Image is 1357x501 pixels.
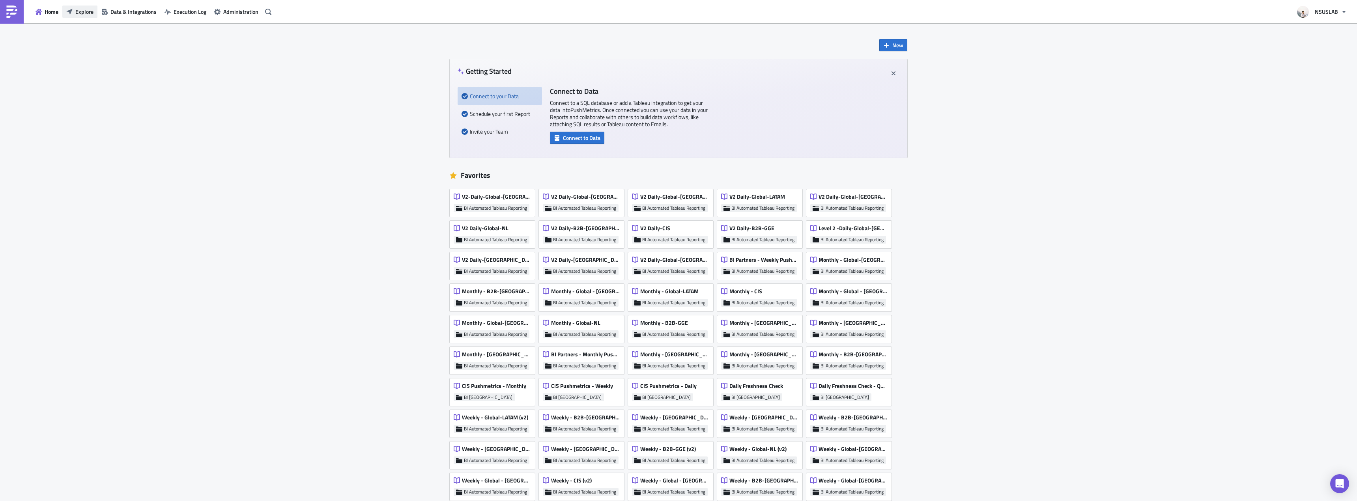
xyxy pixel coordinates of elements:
[717,406,806,438] a: Weekly - [GEOGRAPHIC_DATA] (v2)BI Automated Tableau Reporting
[551,288,620,295] span: Monthly - Global - [GEOGRAPHIC_DATA] - Rest
[462,288,531,295] span: Monthly - B2B-[GEOGRAPHIC_DATA]
[553,363,616,369] span: BI Automated Tableau Reporting
[640,288,699,295] span: Monthly - Global-LATAM
[551,319,600,326] span: Monthly - Global-NL
[462,351,531,358] span: Monthly - [GEOGRAPHIC_DATA]
[642,363,705,369] span: BI Automated Tableau Reporting
[879,39,907,51] button: New
[450,343,539,374] a: Monthly - [GEOGRAPHIC_DATA]BI Automated Tableau Reporting
[729,319,798,326] span: Monthly - [GEOGRAPHIC_DATA]
[821,237,884,243] span: BI Automated Tableau Reporting
[450,374,539,406] a: CIS Pushmetrics - MonthlyBI [GEOGRAPHIC_DATA]
[640,319,688,326] span: Monthly - B2B-GGE
[462,225,508,232] span: V2 Daily-Global-NL
[729,225,774,232] span: V2 Daily-B2B-GGE
[821,363,884,369] span: BI Automated Tableau Reporting
[464,489,527,495] span: BI Automated Tableau Reporting
[539,248,628,280] a: V2 Daily-[GEOGRAPHIC_DATA]BI Automated Tableau Reporting
[553,457,616,464] span: BI Automated Tableau Reporting
[450,406,539,438] a: Weekly - Global-LATAM (v2)BI Automated Tableau Reporting
[1296,5,1310,19] img: Avatar
[819,477,887,484] span: Weekly - Global-[GEOGRAPHIC_DATA] (v2)
[806,248,895,280] a: Monthly - Global-[GEOGRAPHIC_DATA]BI Automated Tableau Reporting
[32,6,62,18] a: Home
[551,477,592,484] span: Weekly - CIS (v2)
[806,374,895,406] a: Daily Freshness Check - Quints OnlyBI [GEOGRAPHIC_DATA]
[553,268,616,274] span: BI Automated Tableau Reporting
[731,300,794,306] span: BI Automated Tableau Reporting
[628,185,717,217] a: V2 Daily-Global-[GEOGRAPHIC_DATA]BI Automated Tableau Reporting
[553,489,616,495] span: BI Automated Tableau Reporting
[464,394,512,400] span: BI [GEOGRAPHIC_DATA]
[563,134,600,142] span: Connect to Data
[464,237,527,243] span: BI Automated Tableau Reporting
[819,319,887,326] span: Monthly - [GEOGRAPHIC_DATA]
[462,319,531,326] span: Monthly - Global-[GEOGRAPHIC_DATA]
[550,132,604,144] button: Connect to Data
[45,7,58,16] span: Home
[642,268,705,274] span: BI Automated Tableau Reporting
[821,205,884,211] span: BI Automated Tableau Reporting
[640,256,709,263] span: V2 Daily-Global-[GEOGRAPHIC_DATA]
[806,438,895,469] a: Weekly - Global-[GEOGRAPHIC_DATA] (v2)BI Automated Tableau Reporting
[462,256,531,263] span: V2 Daily-[GEOGRAPHIC_DATA]
[62,6,97,18] button: Explore
[539,438,628,469] a: Weekly - [GEOGRAPHIC_DATA] (v2)BI Automated Tableau Reporting
[464,426,527,432] span: BI Automated Tableau Reporting
[642,205,705,211] span: BI Automated Tableau Reporting
[450,217,539,248] a: V2 Daily-Global-NLBI Automated Tableau Reporting
[806,280,895,311] a: Monthly - Global - [GEOGRAPHIC_DATA]-[GEOGRAPHIC_DATA]BI Automated Tableau Reporting
[819,256,887,263] span: Monthly - Global-[GEOGRAPHIC_DATA]
[161,6,210,18] a: Execution Log
[640,193,709,200] span: V2 Daily-Global-[GEOGRAPHIC_DATA]
[450,248,539,280] a: V2 Daily-[GEOGRAPHIC_DATA]BI Automated Tableau Reporting
[462,193,531,200] span: V2-Daily-Global-[GEOGRAPHIC_DATA]-[GEOGRAPHIC_DATA]
[628,343,717,374] a: Monthly - [GEOGRAPHIC_DATA]BI Automated Tableau Reporting
[731,363,794,369] span: BI Automated Tableau Reporting
[731,268,794,274] span: BI Automated Tableau Reporting
[551,225,620,232] span: V2 Daily-B2B-[GEOGRAPHIC_DATA]
[450,280,539,311] a: Monthly - B2B-[GEOGRAPHIC_DATA]BI Automated Tableau Reporting
[806,185,895,217] a: V2 Daily-Global-[GEOGRAPHIC_DATA]BI Automated Tableau Reporting
[210,6,262,18] button: Administration
[450,469,539,501] a: Weekly - Global - [GEOGRAPHIC_DATA]-[GEOGRAPHIC_DATA] (v2)BI Automated Tableau Reporting
[729,351,798,358] span: Monthly - [GEOGRAPHIC_DATA]
[223,7,258,16] span: Administration
[458,67,512,75] h4: Getting Started
[729,193,785,200] span: V2 Daily-Global-LATAM
[729,477,798,484] span: Weekly - B2B-[GEOGRAPHIC_DATA] (v2)
[806,406,895,438] a: Weekly - B2B-[GEOGRAPHIC_DATA] (v2)BI Automated Tableau Reporting
[628,217,717,248] a: V2 Daily-CISBI Automated Tableau Reporting
[6,6,18,18] img: PushMetrics
[717,438,806,469] a: Weekly - Global-NL (v2)BI Automated Tableau Reporting
[551,382,613,389] span: CIS Pushmetrics - Weekly
[821,457,884,464] span: BI Automated Tableau Reporting
[1330,474,1349,493] div: Open Intercom Messenger
[729,288,762,295] span: Monthly - CIS
[110,7,157,16] span: Data & Integrations
[717,343,806,374] a: Monthly - [GEOGRAPHIC_DATA]BI Automated Tableau Reporting
[539,185,628,217] a: V2 Daily-Global-[GEOGRAPHIC_DATA]-RestBI Automated Tableau Reporting
[97,6,161,18] a: Data & Integrations
[819,445,887,453] span: Weekly - Global-[GEOGRAPHIC_DATA] (v2)
[819,225,887,232] span: Level 2 -Daily-Global-[GEOGRAPHIC_DATA]-Rest
[729,256,798,263] span: BI Partners - Weekly Pushmetrics (Detailed)
[462,445,531,453] span: Weekly - [GEOGRAPHIC_DATA] (v2)
[717,280,806,311] a: Monthly - CISBI Automated Tableau Reporting
[462,382,526,389] span: CIS Pushmetrics - Monthly
[640,225,670,232] span: V2 Daily-CIS
[892,41,903,49] span: New
[642,426,705,432] span: BI Automated Tableau Reporting
[539,311,628,343] a: Monthly - Global-NLBI Automated Tableau Reporting
[553,394,602,400] span: BI [GEOGRAPHIC_DATA]
[75,7,93,16] span: Explore
[551,351,620,358] span: BI Partners - Monthly Pushmetrics
[819,193,887,200] span: V2 Daily-Global-[GEOGRAPHIC_DATA]
[464,300,527,306] span: BI Automated Tableau Reporting
[642,489,705,495] span: BI Automated Tableau Reporting
[731,426,794,432] span: BI Automated Tableau Reporting
[550,87,708,95] h4: Connect to Data
[819,382,887,389] span: Daily Freshness Check - Quints Only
